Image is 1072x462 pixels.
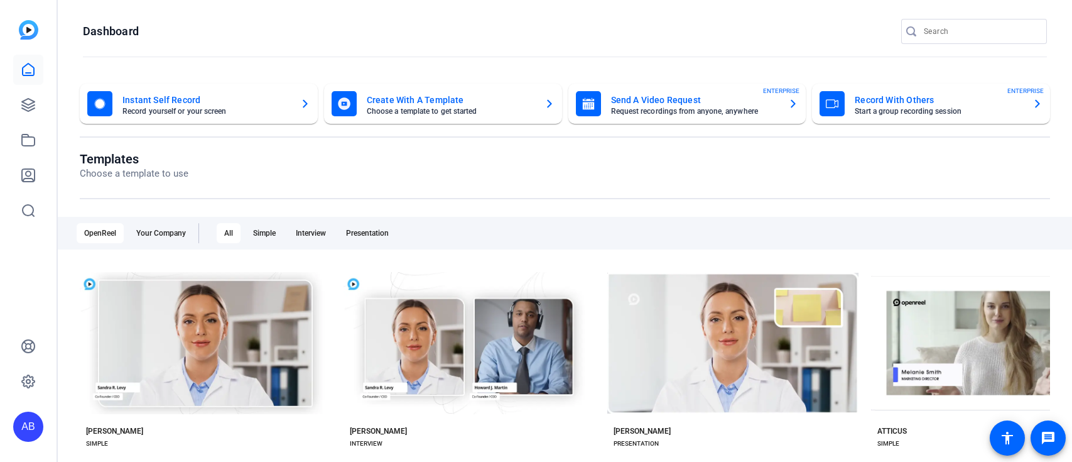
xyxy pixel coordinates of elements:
button: Record With OthersStart a group recording sessionENTERPRISE [812,84,1050,124]
mat-card-title: Record With Others [855,92,1022,107]
div: ATTICUS [877,426,907,436]
mat-icon: message [1041,431,1056,446]
div: Simple [246,223,283,243]
input: Search [924,24,1037,39]
mat-icon: accessibility [1000,431,1015,446]
div: [PERSON_NAME] [86,426,143,436]
span: ENTERPRISE [763,86,799,96]
div: OpenReel [77,223,124,243]
mat-card-title: Instant Self Record [122,92,290,107]
p: Choose a template to use [80,167,188,181]
mat-card-subtitle: Start a group recording session [855,107,1022,115]
div: [PERSON_NAME] [614,426,671,436]
div: AB [13,412,43,442]
mat-card-title: Create With A Template [367,92,534,107]
div: Interview [288,223,333,243]
img: blue-gradient.svg [19,20,38,40]
mat-card-subtitle: Record yourself or your screen [122,107,290,115]
span: ENTERPRISE [1007,86,1044,96]
div: All [217,223,241,243]
div: Presentation [338,223,396,243]
div: [PERSON_NAME] [350,426,407,436]
div: SIMPLE [86,439,108,449]
mat-card-subtitle: Choose a template to get started [367,107,534,115]
div: PRESENTATION [614,439,659,449]
h1: Dashboard [83,24,139,39]
mat-card-title: Send A Video Request [611,92,779,107]
div: Your Company [129,223,193,243]
div: INTERVIEW [350,439,382,449]
mat-card-subtitle: Request recordings from anyone, anywhere [611,107,779,115]
h1: Templates [80,151,188,167]
button: Create With A TemplateChoose a template to get started [324,84,562,124]
div: SIMPLE [877,439,899,449]
button: Instant Self RecordRecord yourself or your screen [80,84,318,124]
button: Send A Video RequestRequest recordings from anyone, anywhereENTERPRISE [568,84,806,124]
